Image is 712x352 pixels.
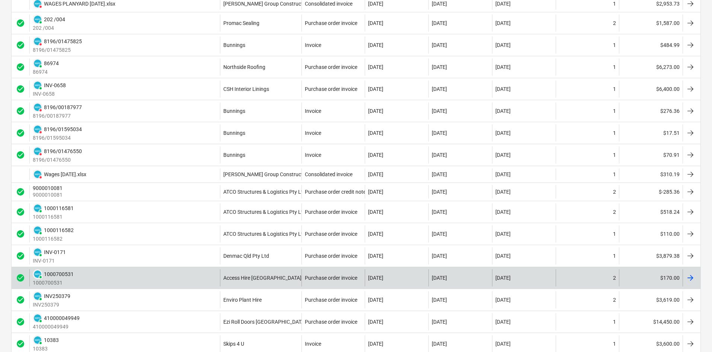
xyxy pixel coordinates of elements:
div: CSH Interior Linings [223,86,269,92]
div: [DATE] [432,253,447,259]
div: Invoice has been synced with Xero and its status is currently DELETED [33,102,42,112]
div: Purchase order invoice [305,64,357,70]
div: Wages [DATE].xlsx [44,171,86,177]
div: [DATE] [432,209,447,215]
div: Invoice has been synced with Xero and its status is currently DELETED [33,169,42,179]
div: 1 [613,130,616,136]
div: [DATE] [495,341,511,347]
img: xero.svg [34,60,41,67]
div: [DATE] [432,20,447,26]
div: [DATE] [495,130,511,136]
div: 1000700531 [44,271,74,277]
div: [DATE] [368,341,383,347]
p: INV-0658 [33,90,66,98]
div: Invoice [305,152,321,158]
span: check_circle [16,41,25,50]
div: [DATE] [368,319,383,325]
div: 8196/00187977 [44,104,82,110]
p: 8196/00187977 [33,112,82,120]
div: [DATE] [368,253,383,259]
div: Invoice has been synced with Xero and its status is currently PAID [33,335,42,345]
div: 8196/01595034 [44,126,82,132]
span: check_circle [16,129,25,137]
div: [DATE] [368,209,383,215]
div: [DATE] [368,64,383,70]
div: Invoice [305,341,321,347]
p: 8196/01595034 [33,134,82,142]
div: Invoice was approved [16,229,25,238]
div: 2 [613,209,616,215]
div: 1 [613,86,616,92]
span: check_circle [16,273,25,282]
img: xero.svg [34,38,41,45]
div: Invoice has been synced with Xero and its status is currently PAID [33,80,42,90]
div: [PERSON_NAME] Group Construction [223,1,310,7]
div: ATCO Structures & Logistics Pty Ltd [223,209,306,215]
div: Purchase order invoice [305,297,357,303]
div: Purchase order credit note [305,189,366,195]
div: Invoice was approved [16,150,25,159]
div: $6,273.00 [619,58,683,76]
div: INV-0171 [44,249,66,255]
div: Invoice [305,108,321,114]
div: 1 [613,42,616,48]
div: Purchase order invoice [305,86,357,92]
div: Ezi Roll Doors [GEOGRAPHIC_DATA] [223,319,306,325]
div: $276.36 [619,102,683,120]
div: $310.19 [619,168,683,180]
div: [DATE] [495,209,511,215]
div: [PERSON_NAME] Group Construction [223,171,310,177]
div: Chat Widget [675,316,712,352]
div: Invoice was approved [16,251,25,260]
div: $3,879.38 [619,247,683,264]
div: [DATE] [368,171,383,177]
p: 8196/01475825 [33,46,82,54]
p: INV250379 [33,301,70,308]
div: Invoice has been synced with Xero and its status is currently DELETED [33,124,42,134]
p: 86974 [33,68,59,76]
div: Purchase order invoice [305,231,357,237]
img: xero.svg [34,82,41,89]
div: Invoice [305,42,321,48]
div: Purchase order invoice [305,20,357,26]
div: 1000116582 [44,227,74,233]
div: Invoice has been synced with Xero and its status is currently PAID [33,58,42,68]
div: 1 [613,341,616,347]
div: Bunnings [223,42,245,48]
div: [DATE] [432,341,447,347]
img: xero.svg [34,292,41,300]
p: 410000049949 [33,323,80,330]
div: [DATE] [495,42,511,48]
div: Consolidated invoice [305,171,352,177]
span: check_circle [16,150,25,159]
div: [DATE] [432,108,447,114]
div: [DATE] [432,1,447,7]
div: $110.00 [619,225,683,242]
div: [DATE] [495,275,511,281]
span: check_circle [16,85,25,93]
div: $6,400.00 [619,80,683,98]
div: [DATE] [432,86,447,92]
div: Invoice was approved [16,187,25,196]
div: Invoice [305,130,321,136]
div: Invoice has been synced with Xero and its status is currently PAID [33,269,42,279]
div: [DATE] [495,231,511,237]
div: Invoice has been synced with Xero and its status is currently DELETED [33,37,42,46]
div: 2 [613,20,616,26]
div: [DATE] [432,152,447,158]
div: Invoice was approved [16,85,25,93]
div: ATCO Structures & Logistics Pty Ltd [223,189,306,195]
div: [DATE] [368,152,383,158]
div: [DATE] [432,189,447,195]
span: check_circle [16,107,25,115]
div: 1 [613,64,616,70]
div: [DATE] [495,64,511,70]
img: xero.svg [34,248,41,256]
div: 2 [613,189,616,195]
div: Bunnings [223,130,245,136]
div: Invoice was approved [16,41,25,50]
div: 1 [613,152,616,158]
div: 202 /004 [44,16,65,22]
img: xero.svg [34,148,41,155]
div: Purchase order invoice [305,319,357,325]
